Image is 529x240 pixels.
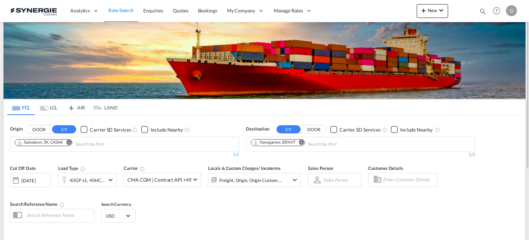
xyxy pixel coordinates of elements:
md-checkbox: Checkbox No Ink [330,126,381,133]
span: Cut Off Date [10,165,36,171]
button: Remove [62,140,72,146]
button: DOOR [27,126,51,134]
div: Press delete to remove this chip. [17,140,64,145]
md-icon: icon-chevron-down [437,6,445,15]
span: My Company [227,7,255,14]
span: Bookings [198,8,217,13]
span: New [419,8,445,13]
div: Include Nearby [400,126,433,133]
md-icon: Unchecked: Search for CY (Container Yard) services for all selected carriers.Checked : Search for... [382,127,387,133]
div: Navegantes, BRNVT [253,140,295,145]
div: Carrier SD Services [90,126,131,133]
span: Analytics [70,7,90,14]
div: 1/3 [246,152,475,158]
md-checkbox: Checkbox No Ink [141,126,183,133]
span: Enquiries [143,8,163,13]
span: Search Reference Name [10,201,65,207]
md-icon: icon-chevron-down [106,176,115,184]
button: CY [277,125,301,133]
span: Quotes [173,8,188,13]
button: Remove [294,140,304,146]
md-checkbox: Checkbox No Ink [81,126,131,133]
div: Press delete to remove this chip. [253,140,297,145]
input: Chips input. [308,139,373,150]
md-icon: icon-information-outline [80,166,85,172]
div: O [506,5,517,16]
span: Load Type [58,165,85,171]
md-select: Select Currency: $ USDUnited States Dollar [105,211,132,221]
md-chips-wrap: Chips container. Use arrow keys to select chips. [250,137,376,150]
md-chips-wrap: Chips container. Use arrow keys to select chips. [14,137,143,150]
md-tab-item: LCL [35,100,62,115]
md-icon: Unchecked: Ignores neighbouring ports when fetching rates.Checked : Includes neighbouring ports w... [435,127,440,133]
span: Locals & Custom Charges [208,165,281,171]
span: Origin [10,126,22,133]
input: Chips input. [75,139,141,150]
div: 40GP x1 40HC x1 [70,175,105,185]
img: LCL+%26+FCL+BACKGROUND.png [3,22,526,99]
md-checkbox: Checkbox No Ink [391,126,433,133]
div: Freight Origin Origin Custom Destination Destination Custom Factory Stuffing [219,175,282,185]
div: 1/3 [10,152,239,158]
span: Carrier [124,165,145,171]
md-icon: Unchecked: Ignores neighbouring ports when fetching rates.Checked : Includes neighbouring ports w... [184,127,190,133]
md-icon: The selected Trucker/Carrierwill be displayed in the rate results If the rates are from another f... [139,166,145,172]
md-icon: icon-plus 400-fg [419,6,428,15]
div: Saskatoon, SK, CASAK [17,140,63,145]
span: CMA CGM | Contract API +49 [127,176,191,183]
span: Sales Person [308,165,333,171]
div: Help [491,5,506,17]
img: 1f56c880d42311ef80fc7dca854c8e59.png [10,3,57,19]
md-icon: Your search will be saved by the below given name [59,202,65,208]
button: icon-plus 400-fgNewicon-chevron-down [417,4,448,18]
div: Include Nearby [151,126,183,133]
md-icon: icon-airplane [67,104,75,109]
input: Search Reference Name [23,210,94,220]
span: Rate Search [108,7,134,13]
div: Carrier SD Services [340,126,381,133]
div: Freight Origin Origin Custom Destination Destination Custom Factory Stuffingicon-chevron-down [208,173,301,187]
div: 40GP x1 40HC x1icon-chevron-down [58,173,117,187]
span: Customer Details [368,165,403,171]
div: [DATE] [21,177,35,184]
md-icon: icon-chevron-down [291,176,299,184]
button: DOOR [302,126,326,134]
button: CY [52,125,76,133]
span: Help [491,5,502,17]
md-tab-item: LAND [90,100,117,115]
md-tab-item: FCL [7,100,35,115]
md-icon: Unchecked: Search for CY (Container Yard) services for all selected carriers.Checked : Search for... [132,127,138,133]
md-datepicker: Select [10,186,15,196]
md-icon: icon-magnify [479,8,487,15]
div: icon-magnify [479,8,487,18]
span: / Incoterms [258,165,281,171]
span: USD [106,213,125,219]
div: [DATE] [10,173,51,188]
span: Search Currency [101,202,131,207]
md-select: Sales Person [323,175,349,185]
span: Destination [246,126,269,133]
input: Enter Customer Details [383,175,435,185]
span: Manage Rates [274,7,303,14]
md-pagination-wrapper: Use the left and right arrow keys to navigate between tabs [7,100,117,115]
md-tab-item: AIR [62,100,90,115]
